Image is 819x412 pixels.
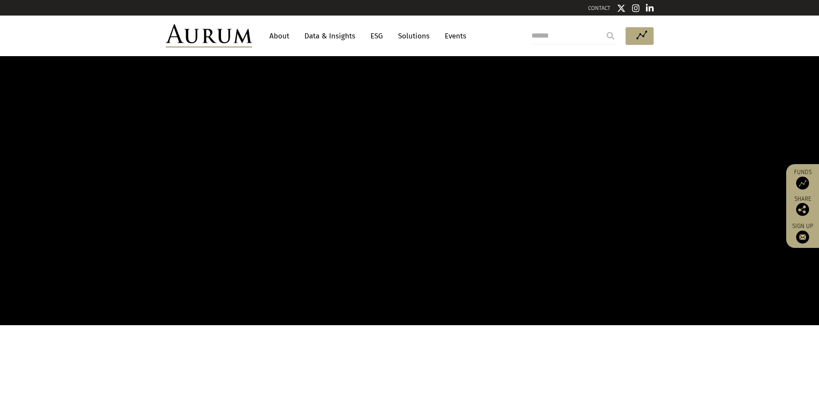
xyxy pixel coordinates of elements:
[300,28,360,44] a: Data & Insights
[366,28,387,44] a: ESG
[166,24,252,48] img: Aurum
[796,231,809,244] img: Sign up to our newsletter
[617,4,626,13] img: Twitter icon
[394,28,434,44] a: Solutions
[796,203,809,216] img: Share this post
[602,27,619,44] input: Submit
[588,5,610,11] a: CONTACT
[791,168,815,190] a: Funds
[796,177,809,190] img: Access Funds
[791,196,815,216] div: Share
[646,4,654,13] img: Linkedin icon
[440,28,466,44] a: Events
[632,4,640,13] img: Instagram icon
[791,222,815,244] a: Sign up
[265,28,294,44] a: About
